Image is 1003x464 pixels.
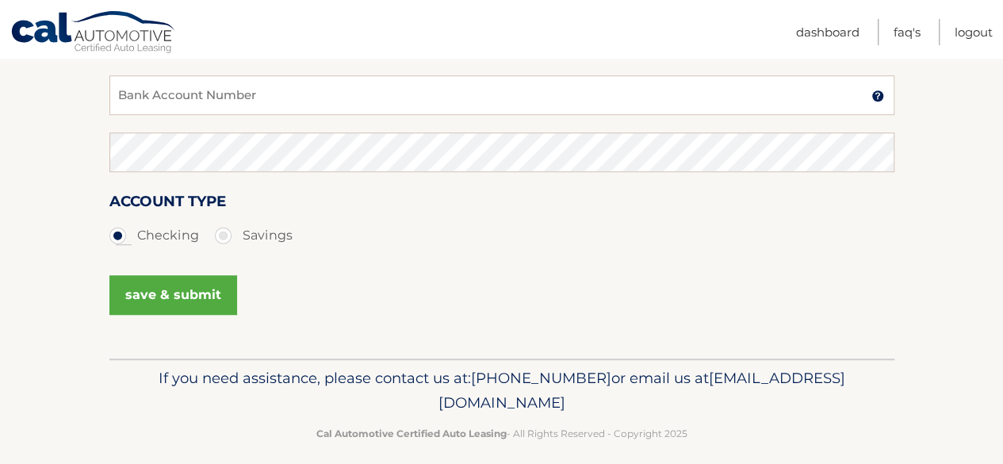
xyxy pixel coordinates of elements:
button: save & submit [109,275,237,315]
a: FAQ's [894,19,921,45]
p: - All Rights Reserved - Copyright 2025 [120,425,884,442]
label: Savings [215,220,293,251]
p: If you need assistance, please contact us at: or email us at [120,366,884,416]
img: tooltip.svg [871,90,884,102]
label: Checking [109,220,199,251]
strong: Cal Automotive Certified Auto Leasing [316,428,507,439]
span: [PHONE_NUMBER] [471,369,611,387]
a: Cal Automotive [10,10,177,56]
a: Dashboard [796,19,859,45]
label: Account Type [109,190,226,219]
input: Bank Account Number [109,75,894,115]
a: Logout [955,19,993,45]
